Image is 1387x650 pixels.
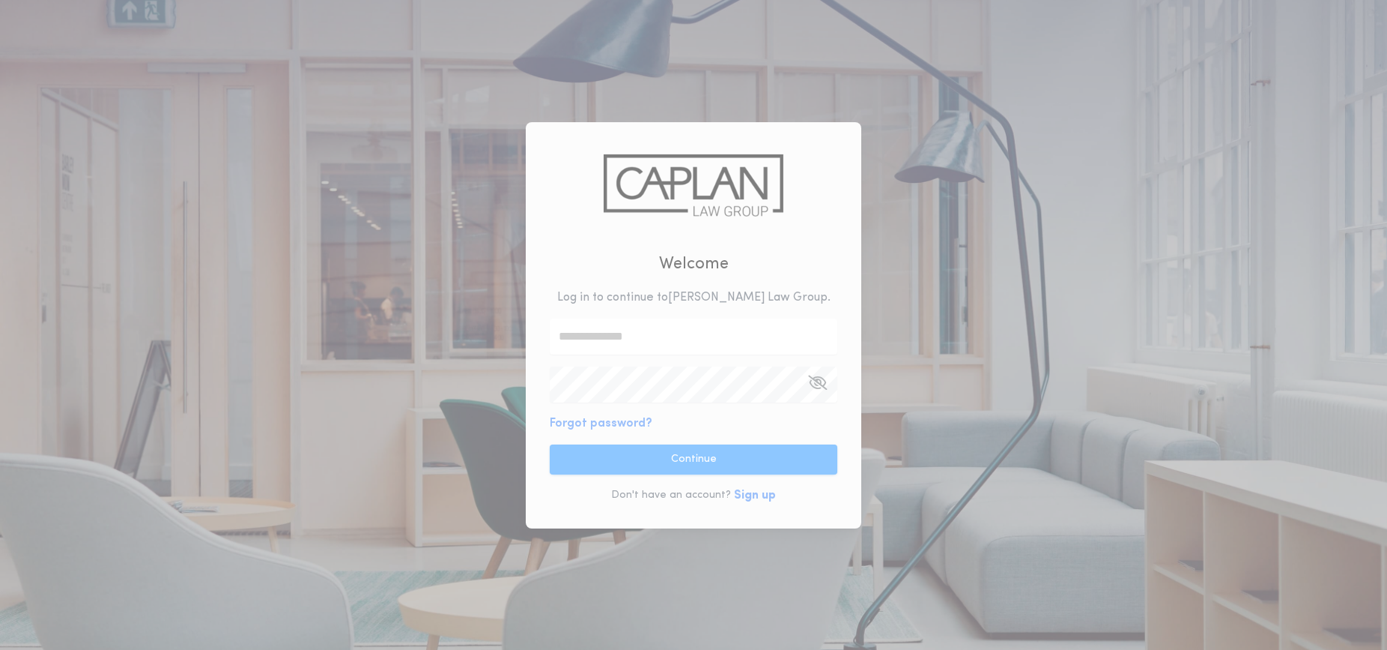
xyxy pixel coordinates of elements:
button: Sign up [734,487,776,505]
button: Continue [550,445,837,475]
img: logo [604,154,783,219]
h2: Welcome [659,252,729,277]
button: Forgot password? [550,415,652,433]
p: Don't have an account? [611,488,731,503]
p: Log in to continue to [PERSON_NAME] Law Group . [557,289,831,307]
